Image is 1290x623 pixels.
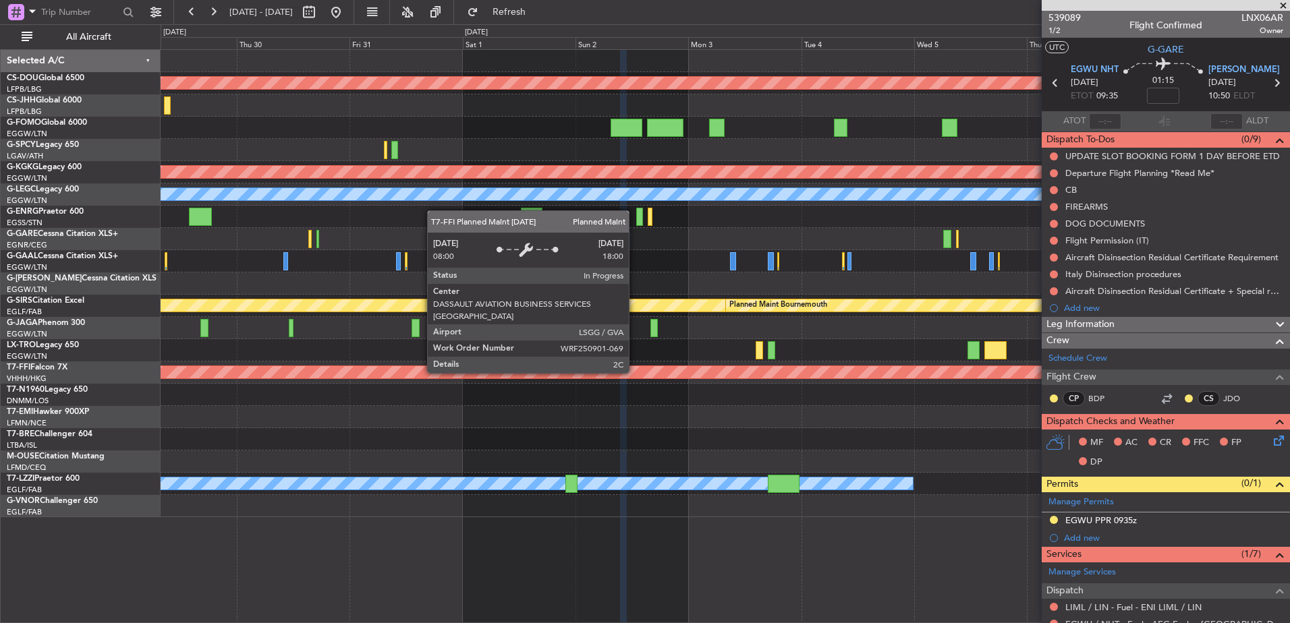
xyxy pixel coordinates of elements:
a: M-OUSECitation Mustang [7,452,105,461]
div: Tue 4 [802,37,914,49]
span: G-ENRG [7,208,38,216]
a: EGLF/FAB [7,307,42,317]
div: DOG DOCUMENTS [1065,218,1145,229]
span: CS-JHH [7,96,36,105]
a: EGGW/LTN [7,285,47,295]
span: [DATE] [1071,76,1098,90]
a: G-[PERSON_NAME]Cessna Citation XLS [7,274,157,283]
input: --:-- [1089,113,1121,129]
span: [DATE] - [DATE] [229,6,293,18]
span: G-LEGC [7,185,36,194]
input: Trip Number [41,2,119,22]
span: Flight Crew [1046,369,1096,385]
div: Thu 6 [1027,37,1140,49]
div: Add new [1064,532,1283,543]
a: EGLF/FAB [7,485,42,495]
span: M-OUSE [7,452,39,461]
span: Permits [1046,477,1078,492]
span: G-FOMO [7,119,41,127]
a: CS-DOUGlobal 6500 [7,74,84,82]
span: 539089 [1048,11,1081,25]
a: LIML / LIN - Fuel - ENI LIML / LIN [1065,601,1202,613]
div: Mon 3 [688,37,801,49]
a: EGGW/LTN [7,173,47,183]
a: G-SIRSCitation Excel [7,297,84,305]
div: Fri 31 [349,37,462,49]
button: All Aircraft [15,26,146,48]
div: CB [1065,184,1077,196]
a: T7-LZZIPraetor 600 [7,475,80,483]
a: G-GARECessna Citation XLS+ [7,230,118,238]
span: ALDT [1246,115,1268,128]
a: Schedule Crew [1048,352,1107,365]
span: 10:50 [1208,90,1230,103]
span: 09:35 [1096,90,1118,103]
span: MF [1090,436,1103,450]
div: Aircraft Disinsection Residual Certificate Requirement [1065,251,1279,263]
a: DNMM/LOS [7,396,49,406]
span: G-SPCY [7,141,36,149]
a: G-GAALCessna Citation XLS+ [7,252,118,260]
span: T7-BRE [7,430,34,438]
div: Wed 5 [914,37,1027,49]
a: LX-TROLegacy 650 [7,341,79,349]
button: UTC [1045,41,1069,53]
span: (0/9) [1241,132,1261,146]
button: Refresh [461,1,542,23]
span: Dispatch [1046,583,1084,599]
span: G-GARE [7,230,38,238]
a: T7-EMIHawker 900XP [7,408,89,416]
div: Sat 1 [463,37,576,49]
a: EGGW/LTN [7,196,47,206]
span: T7-LZZI [7,475,34,483]
span: Leg Information [1046,317,1115,332]
span: T7-FFI [7,363,30,372]
span: FFC [1194,436,1209,450]
div: [DATE] [163,27,186,38]
a: EGLF/FAB [7,507,42,517]
a: LFMD/CEQ [7,463,46,473]
span: CR [1160,436,1171,450]
a: G-JAGAPhenom 300 [7,319,85,327]
span: T7-EMI [7,408,33,416]
a: EGSS/STN [7,218,43,228]
span: 1/2 [1048,25,1081,36]
span: Dispatch To-Dos [1046,132,1115,148]
div: Flight Confirmed [1129,18,1202,32]
a: T7-N1960Legacy 650 [7,386,88,394]
span: ATOT [1063,115,1086,128]
span: Services [1046,547,1082,562]
a: LFPB/LBG [7,107,42,117]
span: G-GAAL [7,252,38,260]
div: [DATE] [465,27,488,38]
span: G-KGKG [7,163,38,171]
div: CP [1063,391,1085,406]
span: CS-DOU [7,74,38,82]
a: VHHH/HKG [7,374,47,384]
div: Planned Maint Bournemouth [729,295,827,316]
span: ELDT [1233,90,1255,103]
span: All Aircraft [35,32,142,42]
div: Thu 30 [237,37,349,49]
a: Manage Permits [1048,496,1114,509]
div: CS [1198,391,1220,406]
span: ETOT [1071,90,1093,103]
div: Add new [1064,302,1283,314]
div: EGWU PPR 0935z [1065,514,1137,526]
a: Manage Services [1048,566,1116,579]
span: G-JAGA [7,319,38,327]
a: LFPB/LBG [7,84,42,94]
a: EGGW/LTN [7,262,47,272]
a: BDP [1088,392,1119,405]
a: LGAV/ATH [7,151,43,161]
span: DP [1090,456,1102,469]
a: LTBA/ISL [7,440,37,450]
div: Sun 2 [576,37,688,49]
span: G-[PERSON_NAME] [7,274,82,283]
a: EGNR/CEG [7,240,47,250]
div: FIREARMS [1065,201,1108,212]
a: G-VNORChallenger 650 [7,497,98,505]
a: CS-JHHGlobal 6000 [7,96,82,105]
span: FP [1231,436,1241,450]
div: UPDATE SLOT BOOKING FORM 1 DAY BEFORE ETD [1065,150,1280,162]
